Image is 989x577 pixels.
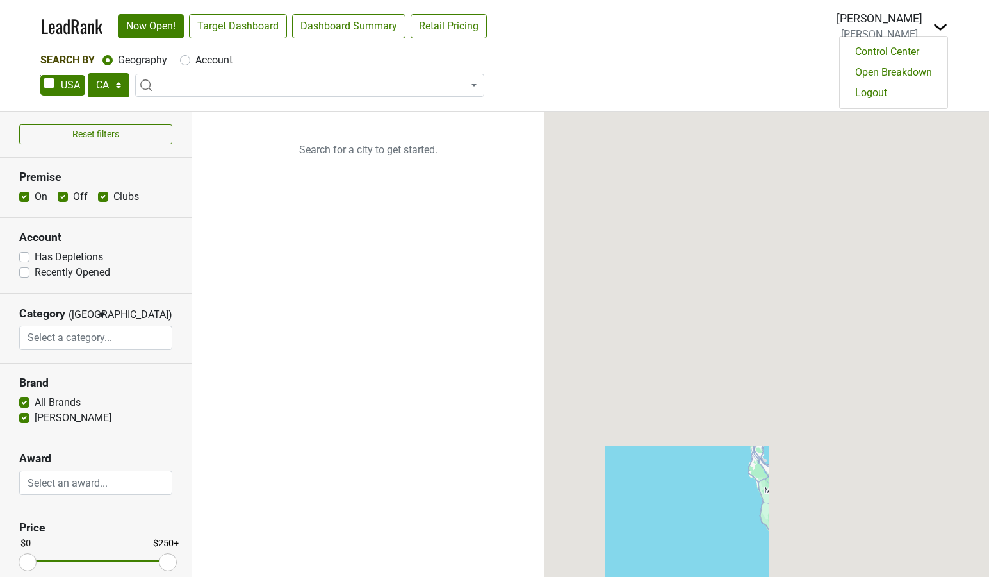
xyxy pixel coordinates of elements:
[118,14,184,38] a: Now Open!
[19,521,172,535] h3: Price
[841,28,918,40] span: [PERSON_NAME]
[118,53,167,68] label: Geography
[933,19,948,35] img: Dropdown Menu
[41,13,102,40] a: LeadRank
[35,265,110,280] label: Recently Opened
[192,112,544,188] p: Search for a city to get started.
[20,471,172,495] input: Select an award...
[840,62,947,83] a: Open Breakdown
[97,309,107,321] span: ▼
[69,307,94,326] span: ([GEOGRAPHIC_DATA])
[35,395,81,410] label: All Brands
[113,189,139,205] label: Clubs
[195,53,233,68] label: Account
[19,231,172,244] h3: Account
[19,452,172,465] h3: Award
[189,14,287,38] a: Target Dashboard
[19,307,65,321] h3: Category
[20,537,31,551] div: $0
[73,189,88,205] label: Off
[35,189,47,205] label: On
[153,537,179,551] div: $250+
[292,14,405,38] a: Dashboard Summary
[839,36,948,109] div: Dropdown Menu
[19,376,172,390] h3: Brand
[840,83,947,103] a: Logout
[40,54,95,66] span: Search By
[840,42,947,62] a: Control Center
[35,410,111,426] label: [PERSON_NAME]
[411,14,487,38] a: Retail Pricing
[19,171,172,184] h3: Premise
[20,326,172,350] input: Select a category...
[837,10,922,27] div: [PERSON_NAME]
[35,249,103,265] label: Has Depletions
[19,124,172,144] button: Reset filters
